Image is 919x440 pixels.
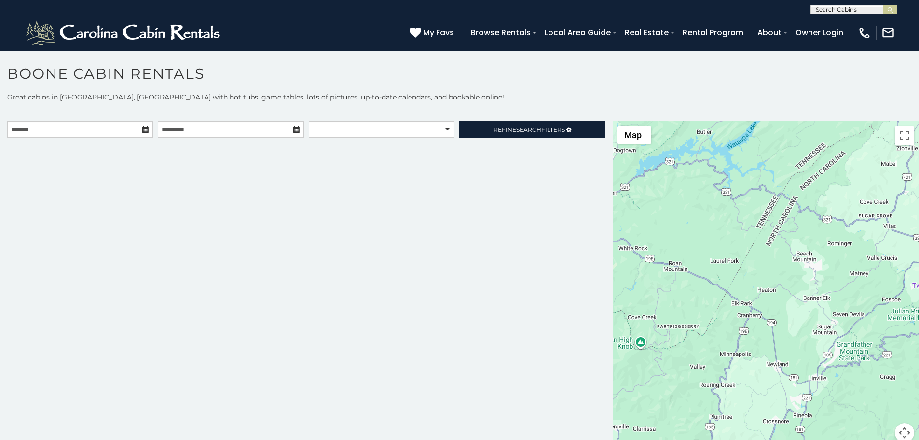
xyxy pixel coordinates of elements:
[540,24,616,41] a: Local Area Guide
[516,126,541,133] span: Search
[459,121,605,138] a: RefineSearchFilters
[617,126,651,144] button: Change map style
[410,27,456,39] a: My Favs
[895,126,914,145] button: Toggle fullscreen view
[24,18,224,47] img: White-1-2.png
[624,130,642,140] span: Map
[791,24,848,41] a: Owner Login
[494,126,565,133] span: Refine Filters
[881,26,895,40] img: mail-regular-white.png
[858,26,871,40] img: phone-regular-white.png
[678,24,748,41] a: Rental Program
[423,27,454,39] span: My Favs
[753,24,786,41] a: About
[466,24,535,41] a: Browse Rentals
[620,24,673,41] a: Real Estate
